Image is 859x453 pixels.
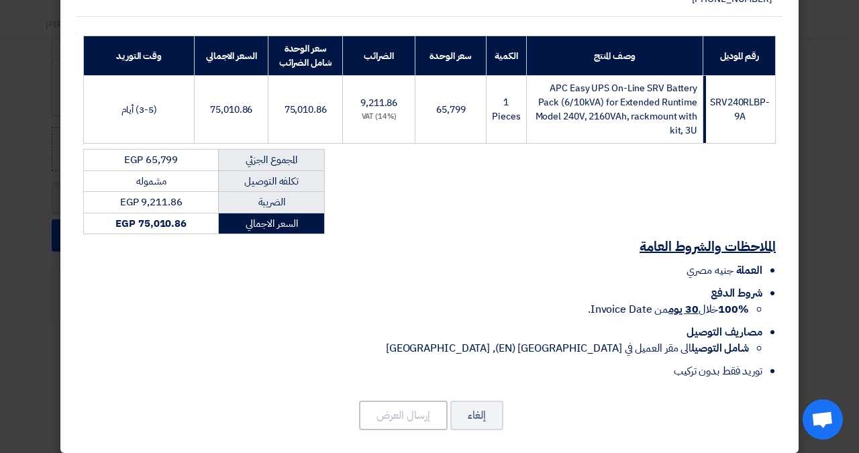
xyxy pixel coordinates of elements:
button: إلغاء [450,401,503,430]
strong: 100% [718,301,749,317]
span: جنيه مصري [687,262,733,279]
strong: شامل التوصيل [691,340,749,356]
span: مصاريف التوصيل [687,324,762,340]
span: APC Easy UPS On-Line SRV Battery Pack (6/10kVA) for Extended Runtime Model 240V, 2160VAh, rackmou... [536,81,698,138]
u: 30 يوم [668,301,698,317]
div: (14%) VAT [348,111,410,123]
span: 9,211.86 [360,96,397,110]
th: سعر الوحدة [415,36,487,76]
td: EGP 65,799 [84,150,219,171]
span: 1 Pieces [492,95,520,123]
th: وصف المنتج [526,36,703,76]
span: 75,010.86 [210,103,252,117]
span: 65,799 [436,103,465,117]
strong: EGP 75,010.86 [115,216,187,231]
th: السعر الاجمالي [195,36,268,76]
th: سعر الوحدة شامل الضرائب [268,36,342,76]
span: شروط الدفع [711,285,762,301]
td: الضريبة [219,192,325,213]
td: المجموع الجزئي [219,150,325,171]
th: الضرائب [342,36,415,76]
button: إرسال العرض [359,401,448,430]
li: توريد فقط بدون تركيب [83,363,762,379]
u: الملاحظات والشروط العامة [640,236,776,256]
li: الى مقر العميل في [GEOGRAPHIC_DATA] (EN), [GEOGRAPHIC_DATA] [83,340,749,356]
th: الكمية [487,36,526,76]
span: EGP 9,211.86 [120,195,183,209]
div: Open chat [803,399,843,440]
td: SRV240RLBP-9A [703,76,776,144]
span: 75,010.86 [285,103,327,117]
td: تكلفه التوصيل [219,170,325,192]
span: (3-5) أيام [121,103,157,117]
span: خلال من Invoice Date. [588,301,749,317]
span: مشموله [136,174,166,189]
th: رقم الموديل [703,36,776,76]
span: العملة [736,262,762,279]
td: السعر الاجمالي [219,213,325,234]
th: وقت التوريد [84,36,195,76]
